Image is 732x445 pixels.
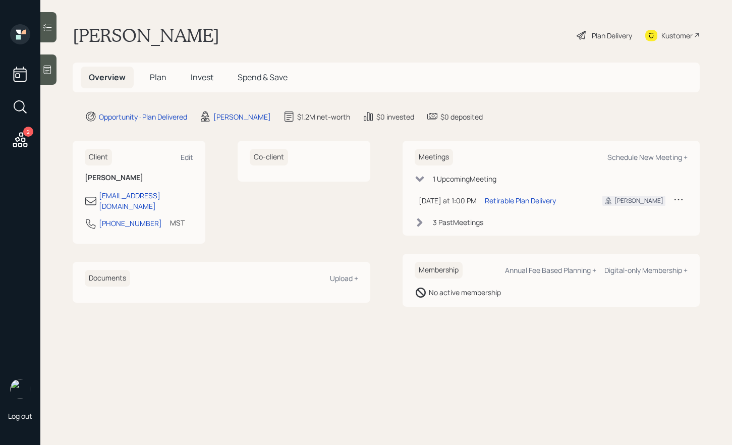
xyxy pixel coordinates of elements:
div: [PERSON_NAME] [614,196,663,205]
h6: Meetings [415,149,453,165]
div: $0 invested [376,112,414,122]
div: MST [170,217,185,228]
div: Edit [181,152,193,162]
div: 3 Past Meeting s [433,217,483,228]
div: Retirable Plan Delivery [485,195,556,206]
div: No active membership [429,287,501,298]
div: Digital-only Membership + [604,265,688,275]
div: Upload + [330,273,358,283]
span: Spend & Save [238,72,288,83]
div: $1.2M net-worth [297,112,350,122]
div: $0 deposited [440,112,483,122]
div: 2 [23,127,33,137]
div: 1 Upcoming Meeting [433,174,496,184]
div: [PHONE_NUMBER] [99,218,162,229]
h6: Membership [415,262,463,279]
h6: Client [85,149,112,165]
div: Plan Delivery [592,30,632,41]
h6: [PERSON_NAME] [85,174,193,182]
div: Opportunity · Plan Delivered [99,112,187,122]
span: Invest [191,72,213,83]
div: Log out [8,411,32,421]
h6: Co-client [250,149,288,165]
h6: Documents [85,270,130,287]
div: [DATE] at 1:00 PM [419,195,477,206]
div: Kustomer [661,30,693,41]
img: aleksandra-headshot.png [10,379,30,399]
span: Overview [89,72,126,83]
div: Schedule New Meeting + [607,152,688,162]
span: Plan [150,72,166,83]
div: Annual Fee Based Planning + [505,265,596,275]
h1: [PERSON_NAME] [73,24,219,46]
div: [PERSON_NAME] [213,112,271,122]
div: [EMAIL_ADDRESS][DOMAIN_NAME] [99,190,193,211]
